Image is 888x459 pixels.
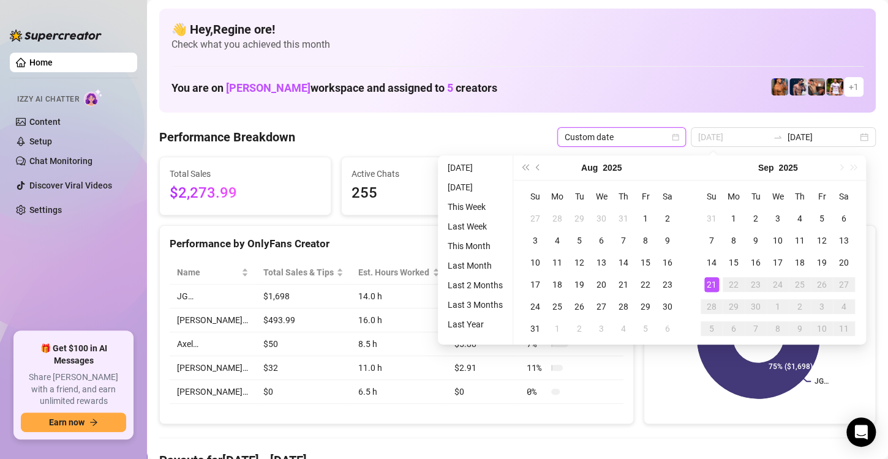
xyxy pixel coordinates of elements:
[634,318,657,340] td: 2025-09-05
[833,318,855,340] td: 2025-10-11
[524,274,546,296] td: 2025-08-17
[550,233,565,248] div: 4
[568,296,590,318] td: 2025-08-26
[351,308,447,332] td: 16.0 h
[634,207,657,229] td: 2025-08-01
[792,233,807,248] div: 11
[704,277,719,292] div: 21
[726,255,741,270] div: 15
[550,277,565,292] div: 18
[826,78,843,95] img: Hector
[660,233,675,248] div: 9
[170,356,256,380] td: [PERSON_NAME]…
[524,185,546,207] th: Su
[745,185,767,207] th: Tu
[638,321,653,336] div: 5
[518,155,532,180] button: Last year (Control + left)
[170,332,256,356] td: Axel…
[833,229,855,252] td: 2025-09-13
[726,299,741,314] div: 29
[443,317,508,332] li: Last Year
[657,207,679,229] td: 2025-08-02
[170,167,321,181] span: Total Sales
[811,185,833,207] th: Fr
[352,182,503,205] span: 255
[701,185,723,207] th: Su
[723,318,745,340] td: 2025-10-06
[701,252,723,274] td: 2025-09-14
[815,321,829,336] div: 10
[837,233,851,248] div: 13
[170,380,256,404] td: [PERSON_NAME]…
[546,274,568,296] td: 2025-08-18
[792,211,807,226] div: 4
[443,160,508,175] li: [DATE]
[837,255,851,270] div: 20
[594,277,609,292] div: 20
[443,278,508,293] li: Last 2 Months
[524,296,546,318] td: 2025-08-24
[748,255,763,270] div: 16
[546,318,568,340] td: 2025-09-01
[49,417,85,427] span: Earn now
[748,299,763,314] div: 30
[767,318,789,340] td: 2025-10-08
[358,266,430,279] div: Est. Hours Worked
[770,255,785,270] div: 17
[21,412,126,432] button: Earn nowarrow-right
[745,207,767,229] td: 2025-09-02
[546,207,568,229] td: 2025-07-28
[657,274,679,296] td: 2025-08-23
[351,356,447,380] td: 11.0 h
[815,299,829,314] div: 3
[532,155,545,180] button: Previous month (PageUp)
[590,252,612,274] td: 2025-08-13
[723,207,745,229] td: 2025-09-01
[789,229,811,252] td: 2025-09-11
[726,233,741,248] div: 8
[811,207,833,229] td: 2025-09-05
[568,274,590,296] td: 2025-08-19
[443,200,508,214] li: This Week
[657,318,679,340] td: 2025-09-06
[789,318,811,340] td: 2025-10-09
[789,185,811,207] th: Th
[660,255,675,270] div: 16
[527,361,546,375] span: 11 %
[704,211,719,226] div: 31
[21,371,126,408] span: Share [PERSON_NAME] with a friend, and earn unlimited rewards
[89,418,98,427] span: arrow-right
[815,377,829,386] text: JG…
[550,255,565,270] div: 11
[443,258,508,273] li: Last Month
[590,207,612,229] td: 2025-07-30
[770,321,785,336] div: 8
[447,380,519,404] td: $0
[811,252,833,274] td: 2025-09-19
[443,219,508,234] li: Last Week
[170,182,321,205] span: $2,273.99
[612,318,634,340] td: 2025-09-04
[789,252,811,274] td: 2025-09-18
[833,296,855,318] td: 2025-10-04
[256,380,352,404] td: $0
[745,318,767,340] td: 2025-10-07
[704,255,719,270] div: 14
[616,233,631,248] div: 7
[29,136,52,146] a: Setup
[550,211,565,226] div: 28
[815,233,829,248] div: 12
[616,321,631,336] div: 4
[17,94,79,105] span: Izzy AI Chatter
[745,296,767,318] td: 2025-09-30
[170,285,256,308] td: JG…
[701,207,723,229] td: 2025-08-31
[528,277,543,292] div: 17
[29,181,112,190] a: Discover Viral Videos
[808,78,825,95] img: Osvaldo
[767,274,789,296] td: 2025-09-24
[748,211,763,226] div: 2
[771,78,788,95] img: JG
[833,207,855,229] td: 2025-09-06
[256,332,352,356] td: $50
